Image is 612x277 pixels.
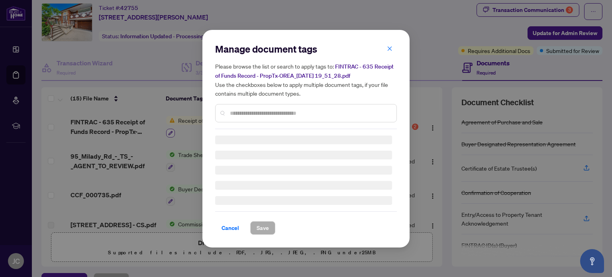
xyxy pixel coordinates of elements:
span: FINTRAC - 635 Receipt of Funds Record - PropTx-OREA_[DATE] 19_51_28.pdf [215,63,394,79]
button: Open asap [580,249,604,273]
button: Save [250,221,275,235]
h5: Please browse the list or search to apply tags to: Use the checkboxes below to apply multiple doc... [215,62,397,98]
span: close [387,45,392,51]
span: Cancel [222,222,239,234]
h2: Manage document tags [215,43,397,55]
button: Cancel [215,221,245,235]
